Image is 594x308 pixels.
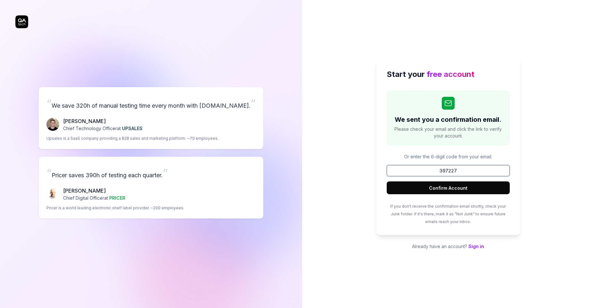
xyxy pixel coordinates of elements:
p: Upsales is a SaaS company providing a B2B sales and marketing platform. ~70 employees. [46,136,219,141]
span: ” [251,96,256,111]
p: Already have an account? [376,243,520,250]
span: “ [46,166,52,180]
a: “Pricer saves 390h of testing each quarter.”Chris Chalkitis[PERSON_NAME]Chief Digital Officerat P... [39,157,263,219]
img: Chris Chalkitis [46,187,59,200]
p: Or enter the 6-digit code from your email: [387,153,510,160]
span: free account [427,70,474,79]
img: Fredrik Seidl [46,118,59,131]
a: Sign in [468,244,484,249]
a: “We save 320h of manual testing time every month with [DOMAIN_NAME].”Fredrik Seidl[PERSON_NAME]Ch... [39,87,263,149]
span: If you don't receive the confirmation email shortly, check your Junk folder. If it's there, mark ... [390,204,506,224]
p: [PERSON_NAME] [63,117,143,125]
span: PRICER [109,195,125,201]
span: UPSALES [122,126,143,131]
p: Pricer is a world leading electronic shelf label provider. ~200 employees. [46,205,184,211]
span: ” [163,166,168,180]
p: Chief Technology Officer at [63,125,143,132]
p: Chief Digital Officer at [63,195,125,201]
span: Please check your email and click the link to verify your account. [393,126,503,139]
p: We save 320h of manual testing time every month with [DOMAIN_NAME]. [46,95,256,112]
h2: We sent you a confirmation email. [395,115,501,124]
span: “ [46,96,52,111]
button: Confirm Account [387,181,510,194]
p: Pricer saves 390h of testing each quarter. [46,164,256,182]
p: [PERSON_NAME] [63,187,125,195]
h2: Start your [387,69,510,80]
